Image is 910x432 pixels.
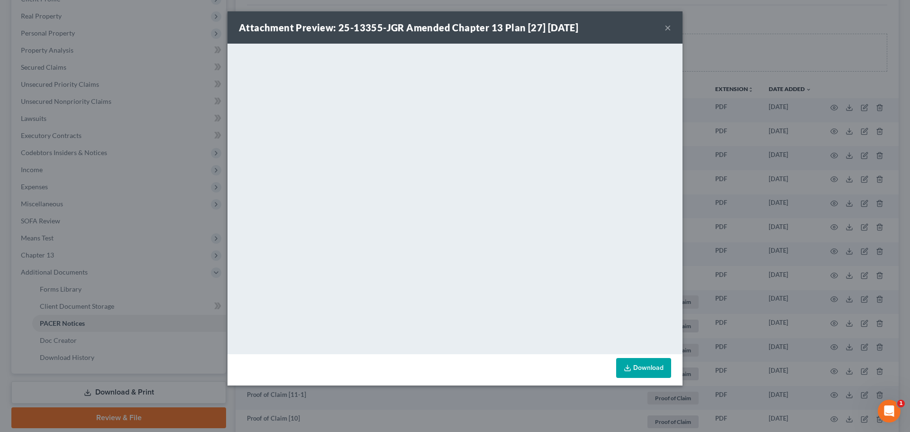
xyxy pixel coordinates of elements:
[664,22,671,33] button: ×
[239,22,578,33] strong: Attachment Preview: 25-13355-JGR Amended Chapter 13 Plan [27] [DATE]
[616,358,671,378] a: Download
[878,400,901,423] iframe: Intercom live chat
[897,400,905,407] span: 1
[227,44,682,352] iframe: <object ng-attr-data='[URL][DOMAIN_NAME]' type='application/pdf' width='100%' height='650px'></ob...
